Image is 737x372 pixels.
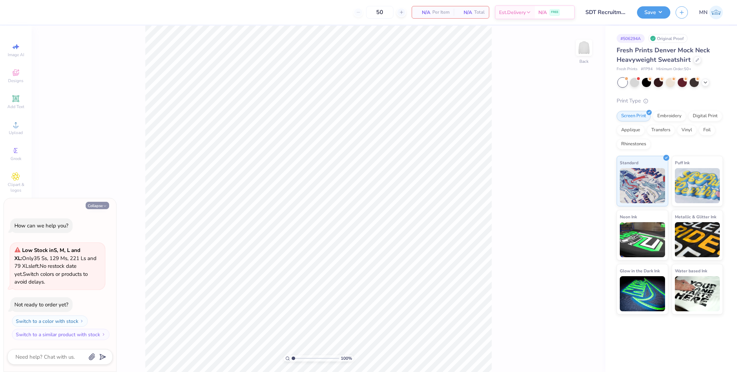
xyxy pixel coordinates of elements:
input: Untitled Design [580,5,632,19]
a: MN [699,6,723,19]
div: Rhinestones [617,139,651,150]
span: MN [699,8,708,16]
img: Mark Navarro [709,6,723,19]
div: Screen Print [617,111,651,121]
img: Metallic & Glitter Ink [675,222,720,257]
span: Water based Ink [675,267,707,274]
span: # FP94 [641,66,653,72]
img: Standard [620,168,665,203]
span: Metallic & Glitter Ink [675,213,716,220]
div: Original Proof [648,34,688,43]
button: Save [637,6,670,19]
span: Image AI [8,52,24,58]
span: Puff Ink [675,159,690,166]
span: Total [474,9,485,16]
div: How can we help you? [14,222,68,229]
button: Collapse [86,202,109,209]
img: Puff Ink [675,168,720,203]
span: Clipart & logos [4,182,28,193]
span: N/A [458,9,472,16]
button: Switch to a similar product with stock [12,329,109,340]
span: Glow in the Dark Ink [620,267,660,274]
span: Neon Ink [620,213,637,220]
img: Neon Ink [620,222,665,257]
span: Fresh Prints Denver Mock Neck Heavyweight Sweatshirt [617,46,710,64]
img: Back [577,41,591,55]
input: – – [366,6,393,19]
span: 100 % [341,355,352,361]
span: Add Text [7,104,24,109]
span: Minimum Order: 50 + [656,66,691,72]
span: Upload [9,130,23,135]
img: Water based Ink [675,276,720,311]
span: Designs [8,78,24,84]
div: Foil [699,125,715,135]
div: Embroidery [653,111,686,121]
span: FREE [551,10,558,15]
span: No restock date yet. [14,263,77,278]
div: Digital Print [688,111,722,121]
div: Back [579,58,589,65]
img: Switch to a color with stock [80,319,84,323]
div: Transfers [647,125,675,135]
img: Switch to a similar product with stock [101,332,106,337]
div: # 506294A [617,34,645,43]
span: Only 35 Ss, 129 Ms, 221 Ls and 79 XLs left. Switch colors or products to avoid delays. [14,247,97,285]
div: Print Type [617,97,723,105]
span: N/A [416,9,430,16]
div: Vinyl [677,125,697,135]
span: Fresh Prints [617,66,637,72]
div: Applique [617,125,645,135]
span: Per Item [432,9,450,16]
span: Standard [620,159,638,166]
strong: Low Stock in S, M, L and XL : [14,247,80,262]
span: Est. Delivery [499,9,526,16]
img: Glow in the Dark Ink [620,276,665,311]
span: Greek [11,156,21,161]
div: Not ready to order yet? [14,301,68,308]
span: N/A [538,9,547,16]
button: Switch to a color with stock [12,315,88,327]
